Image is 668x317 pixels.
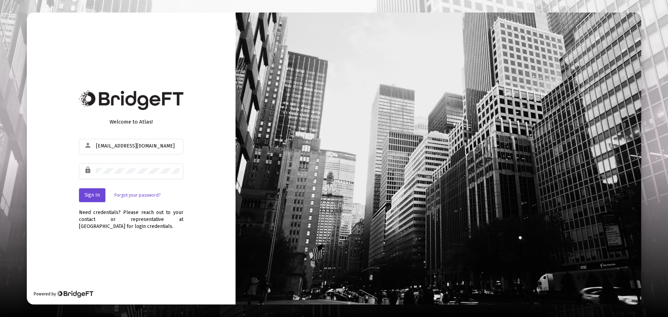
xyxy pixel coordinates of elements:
img: Bridge Financial Technology Logo [57,291,93,298]
mat-icon: lock [84,166,93,174]
button: Sign In [79,188,105,202]
div: Need credentials? Please reach out to your contact or representative at [GEOGRAPHIC_DATA] for log... [79,202,183,230]
div: Welcome to Atlas! [79,118,183,125]
input: Email or Username [96,143,180,149]
img: Bridge Financial Technology Logo [79,90,183,110]
div: Powered by [34,291,93,298]
span: Sign In [85,192,100,198]
a: Forgot your password? [114,192,160,199]
mat-icon: person [84,141,93,150]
